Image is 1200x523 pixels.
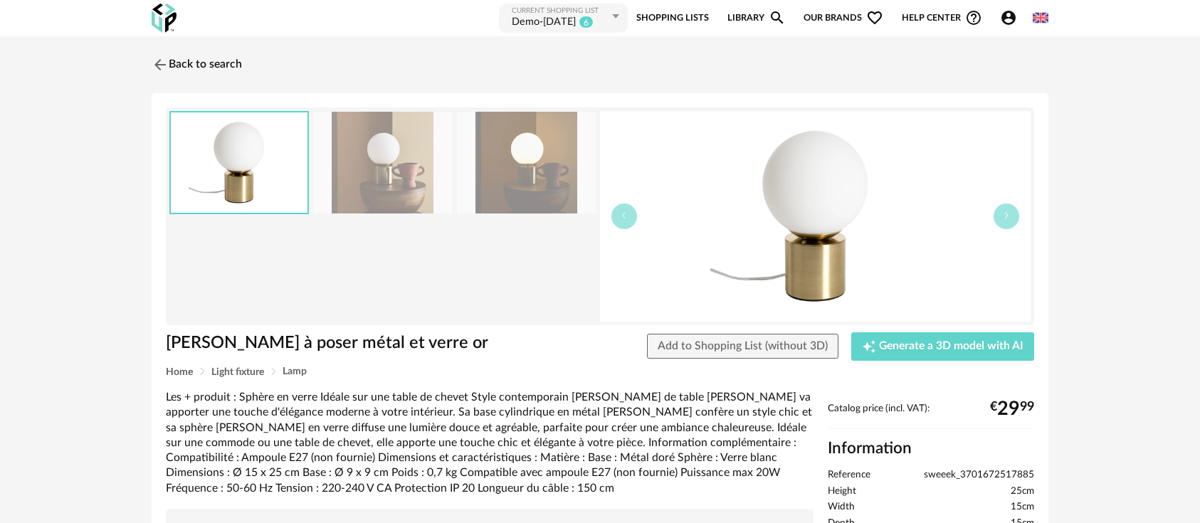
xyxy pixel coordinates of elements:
h2: Information [828,438,1034,459]
span: Help centerHelp Circle Outline icon [902,9,982,26]
span: Height [828,485,856,498]
span: Home [166,367,193,377]
span: Heart Outline icon [866,9,883,26]
div: Demo-Oct8th2025 [512,16,576,30]
button: Add to Shopping List (without 3D) [647,334,838,359]
span: Account Circle icon [1000,9,1017,26]
span: Generate a 3D model with AI [879,341,1023,352]
span: 15cm [1011,501,1034,514]
div: Les + produit : Sphère en verre Idéale sur une table de chevet Style contemporain [PERSON_NAME] d... [166,390,814,496]
img: svg+xml;base64,PHN2ZyB3aWR0aD0iMjQiIGhlaWdodD0iMjQiIHZpZXdCb3g9IjAgMCAyNCAyNCIgZmlsbD0ibm9uZSIgeG... [152,56,169,73]
a: Shopping Lists [636,2,709,34]
sup: 6 [579,16,594,28]
img: lampe-a-poser-metal-et-verre-or.jpg [314,112,452,213]
span: Reference [828,469,870,482]
h1: [PERSON_NAME] à poser métal et verre or [166,332,520,354]
span: 29 [997,403,1020,415]
span: Light fixture [211,367,264,377]
span: Creation icon [862,339,876,354]
span: 25cm [1011,485,1034,498]
div: Breadcrumb [166,366,1034,377]
span: Add to Shopping List (without 3D) [658,340,828,352]
span: Width [828,501,855,514]
img: lampe-a-poser-metal-et-verre-or.jpg [457,112,595,213]
img: lampe-a-poser-metal-et-verre-or.jpg [600,111,1031,322]
a: LibraryMagnify icon [727,2,786,34]
div: Catalog price (incl. VAT): [828,403,1034,429]
div: Current Shopping List [512,6,609,16]
span: sweeek_3701672517885 [924,469,1034,482]
a: Back to search [152,49,242,80]
img: lampe-a-poser-metal-et-verre-or.jpg [171,112,307,213]
span: Account Circle icon [1000,9,1023,26]
span: Help Circle Outline icon [965,9,982,26]
span: Lamp [283,366,307,376]
div: € 99 [990,403,1034,415]
span: Our brands [804,2,883,34]
img: us [1033,10,1048,26]
span: Magnify icon [769,9,786,26]
button: Creation icon Generate a 3D model with AI [851,332,1034,361]
img: OXP [152,4,177,33]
